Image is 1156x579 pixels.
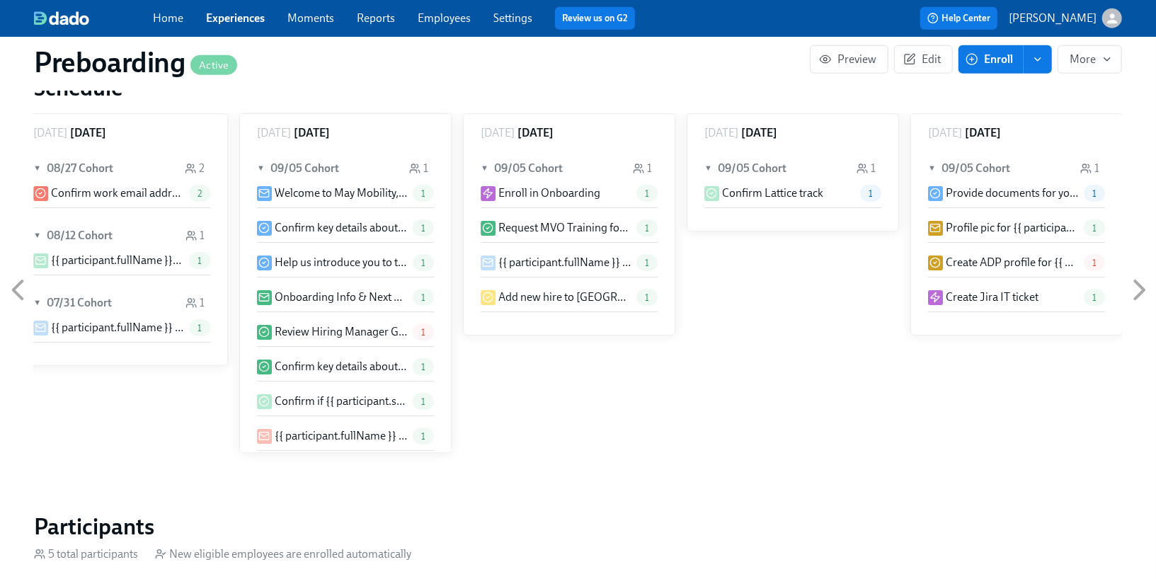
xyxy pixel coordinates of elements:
span: Active [190,60,237,71]
p: Enroll in Onboarding [498,185,600,201]
span: Help Center [927,11,990,25]
span: 1 [189,323,210,333]
h6: 09/05 Cohort [942,161,1010,176]
h6: 08/12 Cohort [47,228,113,243]
h6: 09/05 Cohort [270,161,339,176]
span: ▼ [928,161,938,176]
button: enroll [1024,45,1052,74]
span: ▼ [33,295,43,311]
a: Employees [418,11,471,25]
div: New eligible employees are enrolled automatically [155,546,411,562]
p: {{ participant.fullName }} is now in the MVO Training sheet [51,320,183,336]
div: 2 [185,161,205,176]
h2: Participants [34,512,1122,541]
h6: 09/05 Cohort [494,161,563,176]
a: Experiences [206,11,265,25]
span: 1 [413,292,434,303]
span: 1 [1084,223,1105,234]
span: 2 [189,188,210,199]
a: Moments [287,11,334,25]
h6: [DATE] [741,125,777,141]
a: Reports [357,11,395,25]
span: 1 [860,188,881,199]
h6: [DATE] [294,125,330,141]
button: More [1058,45,1122,74]
span: ▼ [481,161,491,176]
p: Confirm work email address for {{ participant.startDate | MM/DD }} new joiners [51,185,183,201]
span: 1 [413,258,434,268]
p: Confirm if {{ participant.startDate | MM/DD }} new joiners will have direct reports [275,394,407,409]
h6: [DATE] [517,125,554,141]
p: [DATE] [481,125,515,141]
button: Review us on G2 [555,7,635,30]
span: Edit [906,52,941,67]
span: 1 [636,258,658,268]
img: dado [34,11,89,25]
p: Help us introduce you to the team [275,255,407,270]
span: 1 [413,362,434,372]
span: 1 [189,256,210,266]
a: Review us on G2 [562,11,628,25]
p: Confirm Lattice track [722,185,823,201]
span: ▼ [704,161,714,176]
span: Enroll [968,52,1013,67]
p: [PERSON_NAME] [1009,11,1097,26]
span: More [1070,52,1110,67]
p: {{ participant.fullName }} is joining the team on {{ participant.startDate | MMM DD YYYY }} 🎉 [275,428,407,444]
a: Settings [493,11,532,25]
span: 1 [1084,292,1105,303]
span: 1 [1084,258,1105,268]
p: Request MVO Training for {{ participant.fullName }} [498,220,631,236]
p: [DATE] [257,125,291,141]
div: 1 [857,161,876,176]
button: Enroll [958,45,1024,74]
div: 1 [185,295,205,311]
p: Welcome to May Mobility, {{ participant.firstName }}! 🎉 [275,185,407,201]
p: Create ADP profile for {{ participant.fullName }} (starting {{ participant.startDate | MM/DD }} [946,255,1078,270]
span: 1 [636,292,658,303]
span: ▼ [257,161,267,176]
span: 1 [636,188,658,199]
span: 1 [413,396,434,407]
h1: Preboarding [34,45,237,79]
p: Confirm key details about {{ participant.firstName }} [275,359,407,374]
span: 1 [413,431,434,442]
span: 1 [636,223,658,234]
p: Provide documents for your I-9 verification [946,185,1078,201]
h6: [DATE] [965,125,1001,141]
div: 1 [409,161,428,176]
div: 1 [185,228,205,243]
p: Profile pic for {{ participant.startDate | MM/DD }} new [PERSON_NAME] {{ participant.fullName }} [946,220,1078,236]
p: Review Hiring Manager Guide & provide link to onboarding plan [275,324,407,340]
p: Confirm key details about yourself [275,220,407,236]
p: [DATE] [928,125,962,141]
p: {{ participant.fullName }}'s 30-60-90 day plan [51,253,183,268]
p: Onboarding Info & Next Steps for {{ participant.fullName }} [275,289,407,305]
p: [DATE] [33,125,67,141]
a: Home [153,11,183,25]
span: ▼ [33,228,43,243]
span: 1 [413,188,434,199]
a: dado [34,11,153,25]
button: Edit [894,45,953,74]
p: {{ participant.fullName }} is now in the MVO Training sheet [498,255,631,270]
button: Preview [810,45,888,74]
div: 1 [1080,161,1099,176]
span: 1 [1084,188,1105,199]
p: Add new hire to [GEOGRAPHIC_DATA] Calendar [498,289,631,305]
p: Create Jira IT ticket [946,289,1038,305]
h6: [DATE] [70,125,106,141]
span: Preview [822,52,876,67]
p: [DATE] [704,125,738,141]
span: 1 [413,223,434,234]
button: [PERSON_NAME] [1009,8,1122,28]
h6: 09/05 Cohort [718,161,786,176]
span: ▼ [33,161,43,176]
h6: 08/27 Cohort [47,161,113,176]
button: Help Center [920,7,997,30]
h6: 07/31 Cohort [47,295,112,311]
span: 1 [413,327,434,338]
div: 5 total participants [34,546,138,562]
div: 1 [633,161,652,176]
